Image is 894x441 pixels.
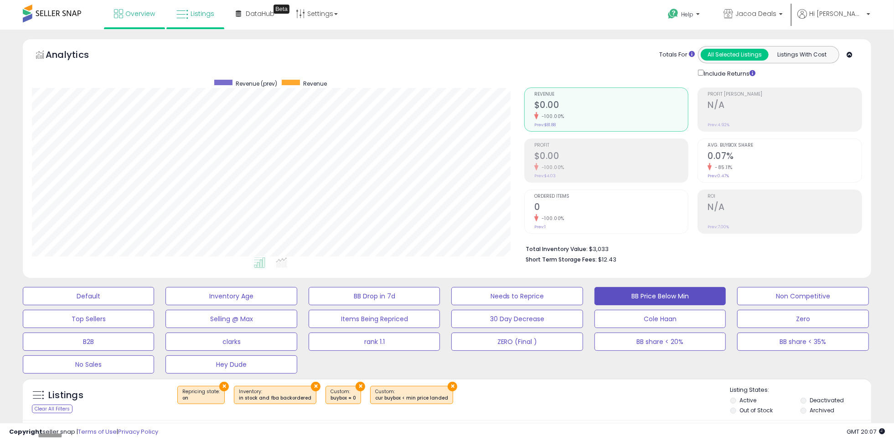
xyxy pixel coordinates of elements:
i: Get Help [667,8,679,20]
button: Non Competitive [737,287,868,305]
h2: N/A [708,202,862,214]
small: -100.00% [538,113,564,120]
h5: Analytics [46,48,107,63]
button: Cole Haan [594,310,726,328]
button: No Sales [23,355,154,374]
button: Default [23,287,154,305]
h2: N/A [708,100,862,112]
button: × [448,382,457,391]
button: × [219,382,229,391]
button: ZERO (Final ) [451,333,583,351]
button: Needs to Reprice [451,287,583,305]
span: Revenue [534,92,688,97]
h2: $0.00 [534,100,688,112]
button: Zero [737,310,868,328]
div: buybox = 0 [331,395,356,401]
small: -85.11% [712,164,733,171]
span: ROI [708,194,862,199]
span: 2025-10-9 20:07 GMT [847,427,885,436]
h2: 0.07% [708,151,862,163]
b: Short Term Storage Fees: [526,256,597,263]
label: Out of Stock [739,406,773,414]
div: on [182,395,220,401]
li: $3,033 [526,243,855,254]
span: Profit [PERSON_NAME] [708,92,862,97]
h2: $0.00 [534,151,688,163]
span: Inventory : [239,388,311,402]
button: All Selected Listings [701,49,769,61]
strong: Copyright [9,427,42,436]
small: Prev: 0.47% [708,173,729,179]
span: Revenue [303,80,327,87]
button: BB share < 20% [594,333,726,351]
div: Tooltip anchor [274,5,289,14]
span: DataHub [246,9,274,18]
button: Hey Dude [165,355,297,374]
div: cur buybox < min price landed [375,395,448,401]
span: Custom: [375,388,448,402]
small: Prev: $4.03 [534,173,556,179]
h5: Listings [48,389,83,402]
span: Listings [191,9,214,18]
button: clarks [165,333,297,351]
span: Revenue (prev) [236,80,277,87]
small: Prev: $81.88 [534,122,556,128]
span: Help [681,10,693,18]
button: × [311,382,320,391]
small: -100.00% [538,164,564,171]
button: × [356,382,365,391]
button: B2B [23,333,154,351]
small: -100.00% [538,215,564,222]
small: Prev: 1 [534,224,546,230]
button: Items Being Repriced [309,310,440,328]
span: Overview [125,9,155,18]
span: Repricing state : [182,388,220,402]
a: Help [661,1,709,30]
div: in stock and fba backordered [239,395,311,401]
button: rank 1.1 [309,333,440,351]
button: Selling @ Max [165,310,297,328]
span: Custom: [331,388,356,402]
span: Hi [PERSON_NAME] [809,9,864,18]
a: Hi [PERSON_NAME] [797,9,870,30]
button: Top Sellers [23,310,154,328]
h2: 0 [534,202,688,214]
button: Inventory Age [165,287,297,305]
div: Include Returns [691,68,766,78]
label: Active [739,396,756,404]
span: Jacoa Deals [735,9,776,18]
button: BB share < 35% [737,333,868,351]
label: Archived [810,406,835,414]
span: $12.43 [598,255,616,264]
b: Total Inventory Value: [526,245,588,253]
span: Ordered Items [534,194,688,199]
span: Profit [534,143,688,148]
button: BB Price Below Min [594,287,726,305]
div: Clear All Filters [32,405,72,413]
button: 30 Day Decrease [451,310,583,328]
small: Prev: 4.92% [708,122,729,128]
label: Deactivated [810,396,844,404]
button: Listings With Cost [768,49,836,61]
div: seller snap | | [9,428,158,436]
button: BB Drop in 7d [309,287,440,305]
span: Avg. Buybox Share [708,143,862,148]
small: Prev: 7.00% [708,224,729,230]
div: Totals For [659,51,695,59]
p: Listing States: [730,386,871,395]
